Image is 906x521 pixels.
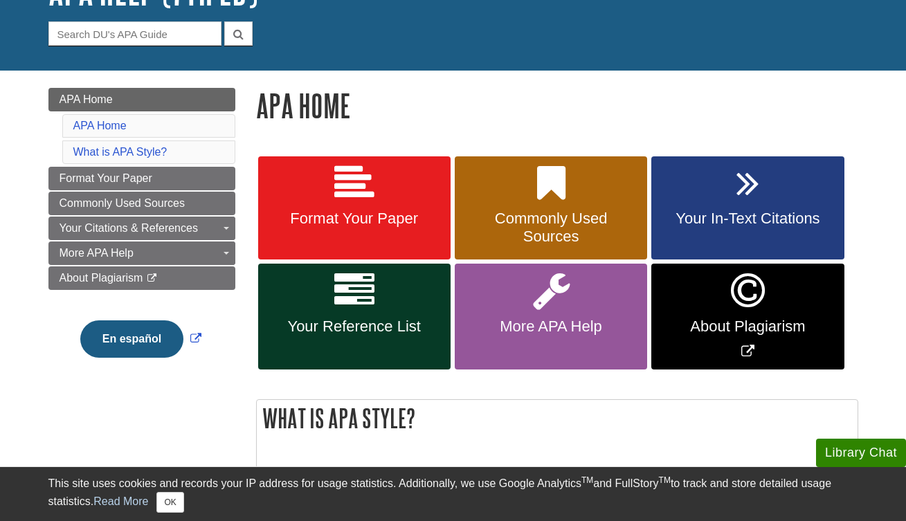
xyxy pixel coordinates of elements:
[60,247,134,259] span: More APA Help
[93,495,148,507] a: Read More
[48,88,235,111] a: APA Home
[256,88,858,123] h1: APA Home
[269,210,440,228] span: Format Your Paper
[60,197,185,209] span: Commonly Used Sources
[48,217,235,240] a: Your Citations & References
[48,192,235,215] a: Commonly Used Sources
[465,318,637,336] span: More APA Help
[257,400,858,437] h2: What is APA Style?
[269,318,440,336] span: Your Reference List
[651,264,844,369] a: Link opens in new window
[60,272,143,284] span: About Plagiarism
[258,156,451,260] a: Format Your Paper
[48,241,235,265] a: More APA Help
[60,93,113,105] span: APA Home
[73,146,167,158] a: What is APA Style?
[816,439,906,467] button: Library Chat
[48,266,235,290] a: About Plagiarism
[146,274,158,283] i: This link opens in a new window
[48,88,235,381] div: Guide Page Menu
[651,156,844,260] a: Your In-Text Citations
[465,210,637,246] span: Commonly Used Sources
[48,21,221,46] input: Search DU's APA Guide
[455,156,647,260] a: Commonly Used Sources
[48,167,235,190] a: Format Your Paper
[581,475,593,485] sup: TM
[60,172,152,184] span: Format Your Paper
[662,318,833,336] span: About Plagiarism
[258,264,451,369] a: Your Reference List
[73,120,127,131] a: APA Home
[156,492,183,513] button: Close
[662,210,833,228] span: Your In-Text Citations
[80,320,183,358] button: En español
[60,222,198,234] span: Your Citations & References
[48,475,858,513] div: This site uses cookies and records your IP address for usage statistics. Additionally, we use Goo...
[455,264,647,369] a: More APA Help
[77,333,205,345] a: Link opens in new window
[659,475,671,485] sup: TM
